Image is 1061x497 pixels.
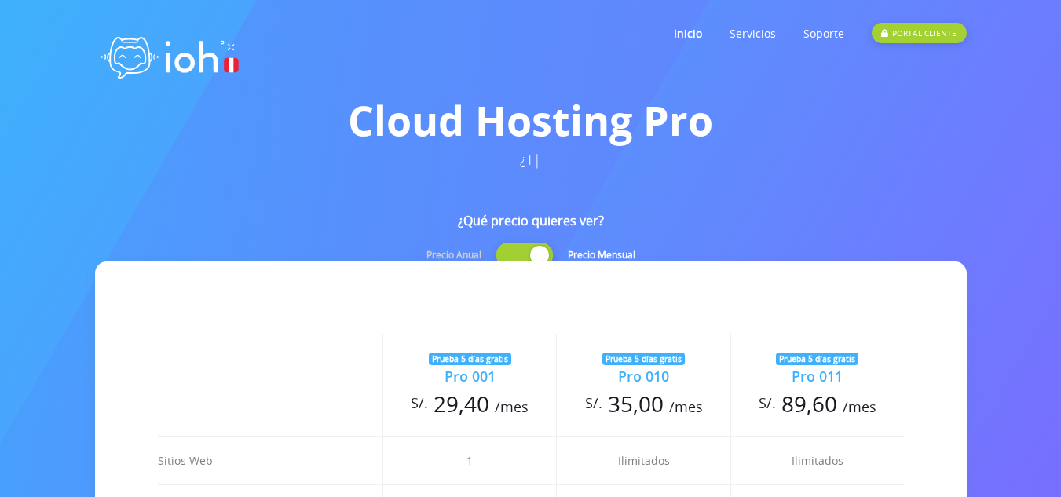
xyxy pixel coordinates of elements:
[730,2,776,64] a: Servicios
[568,248,635,262] div: Precio Mensual
[557,366,730,387] div: Pro 010
[95,147,967,230] p: ¿Qué precio quieres ver?
[803,2,844,64] a: Soporte
[843,397,876,416] span: /mes
[383,366,556,387] div: Pro 001
[781,389,837,418] span: 89,60
[669,397,703,416] span: /mes
[520,150,533,169] span: ¿T
[602,353,685,365] div: Prueba 5 días gratis
[872,23,966,43] div: PORTAL CLIENTE
[411,393,428,412] sup: S/.
[730,437,903,485] td: Ilimitados
[434,389,489,418] span: 29,40
[608,389,664,418] span: 35,00
[759,393,776,412] sup: S/.
[776,353,858,365] div: Prueba 5 días gratis
[872,2,966,64] a: PORTAL CLIENTE
[585,393,602,412] sup: S/.
[158,437,383,485] td: Sitios Web
[426,248,481,262] div: Precio Anual
[429,353,511,365] div: Prueba 5 días gratis
[95,20,244,90] img: logo ioh
[95,97,967,143] h1: Cloud Hosting Pro
[383,437,557,485] td: 1
[674,2,702,64] a: Inicio
[533,150,541,169] span: |
[495,397,529,416] span: /mes
[557,437,730,485] td: Ilimitados
[731,366,904,387] div: Pro 011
